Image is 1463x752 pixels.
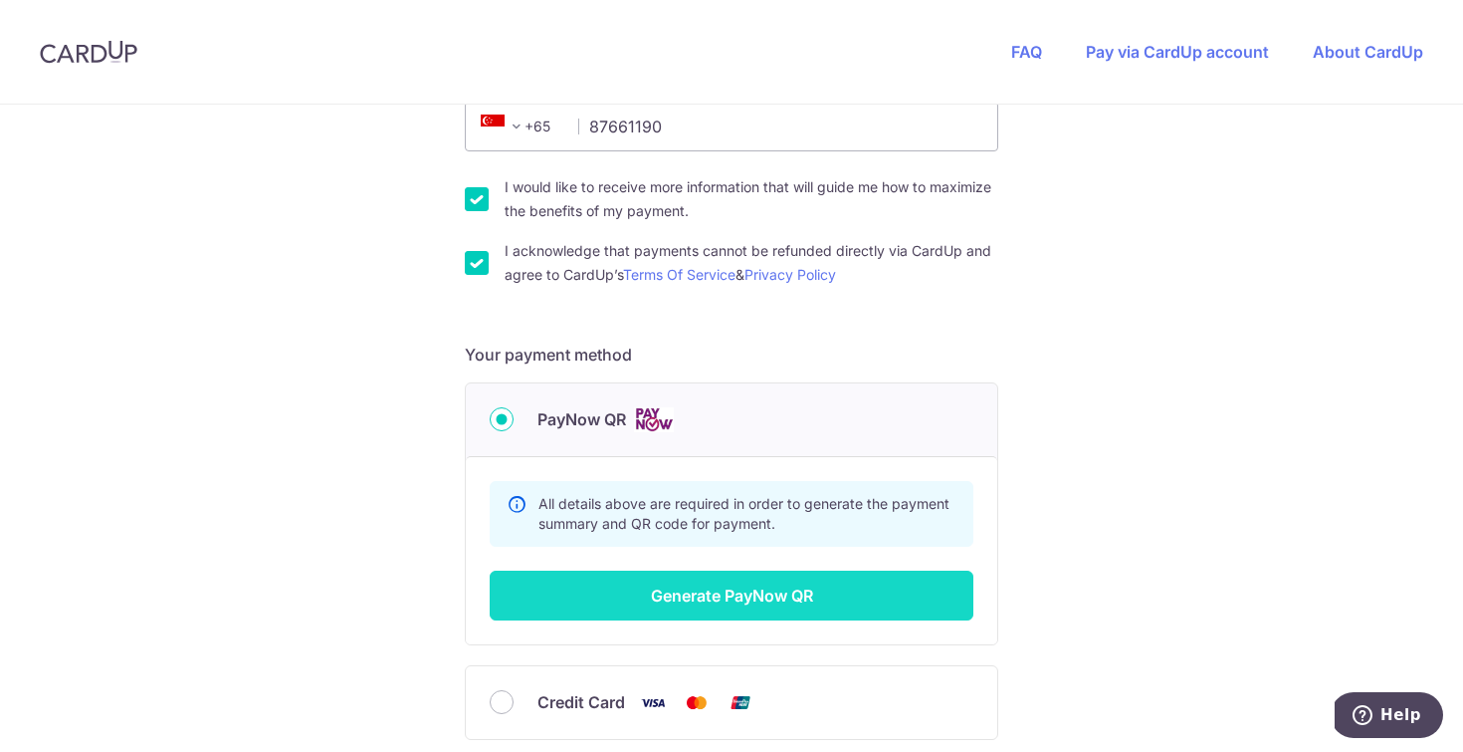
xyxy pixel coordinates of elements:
a: Privacy Policy [744,266,836,283]
label: I would like to receive more information that will guide me how to maximize the benefits of my pa... [505,175,998,223]
span: +65 [481,115,528,138]
img: Cards logo [634,407,674,432]
span: PayNow QR [537,407,626,431]
a: Pay via CardUp account [1086,42,1269,62]
img: CardUp [40,40,137,64]
img: Visa [633,690,673,715]
span: Credit Card [537,690,625,714]
a: Terms Of Service [623,266,735,283]
img: Mastercard [677,690,717,715]
label: I acknowledge that payments cannot be refunded directly via CardUp and agree to CardUp’s & [505,239,998,287]
div: Credit Card Visa Mastercard Union Pay [490,690,973,715]
a: FAQ [1011,42,1042,62]
h5: Your payment method [465,343,998,367]
span: +65 [475,115,564,138]
iframe: Opens a widget where you can find more information [1335,692,1443,742]
a: About CardUp [1313,42,1423,62]
button: Generate PayNow QR [490,571,973,621]
img: Union Pay [721,690,760,715]
div: PayNow QR Cards logo [490,407,973,432]
span: All details above are required in order to generate the payment summary and QR code for payment. [538,495,949,532]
